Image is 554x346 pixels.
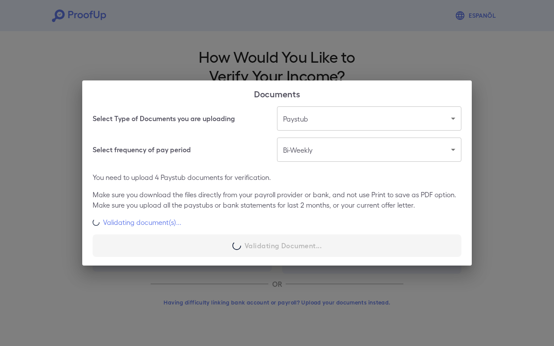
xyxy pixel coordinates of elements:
p: Validating document(s)... [103,217,181,227]
p: You need to upload 4 Paystub documents for verification. [93,172,461,183]
h2: Documents [82,80,472,106]
p: Make sure you download the files directly from your payroll provider or bank, and not use Print t... [93,189,461,210]
h6: Select Type of Documents you are uploading [93,113,235,124]
h6: Select frequency of pay period [93,144,191,155]
div: Paystub [277,106,461,131]
div: Bi-Weekly [277,138,461,162]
